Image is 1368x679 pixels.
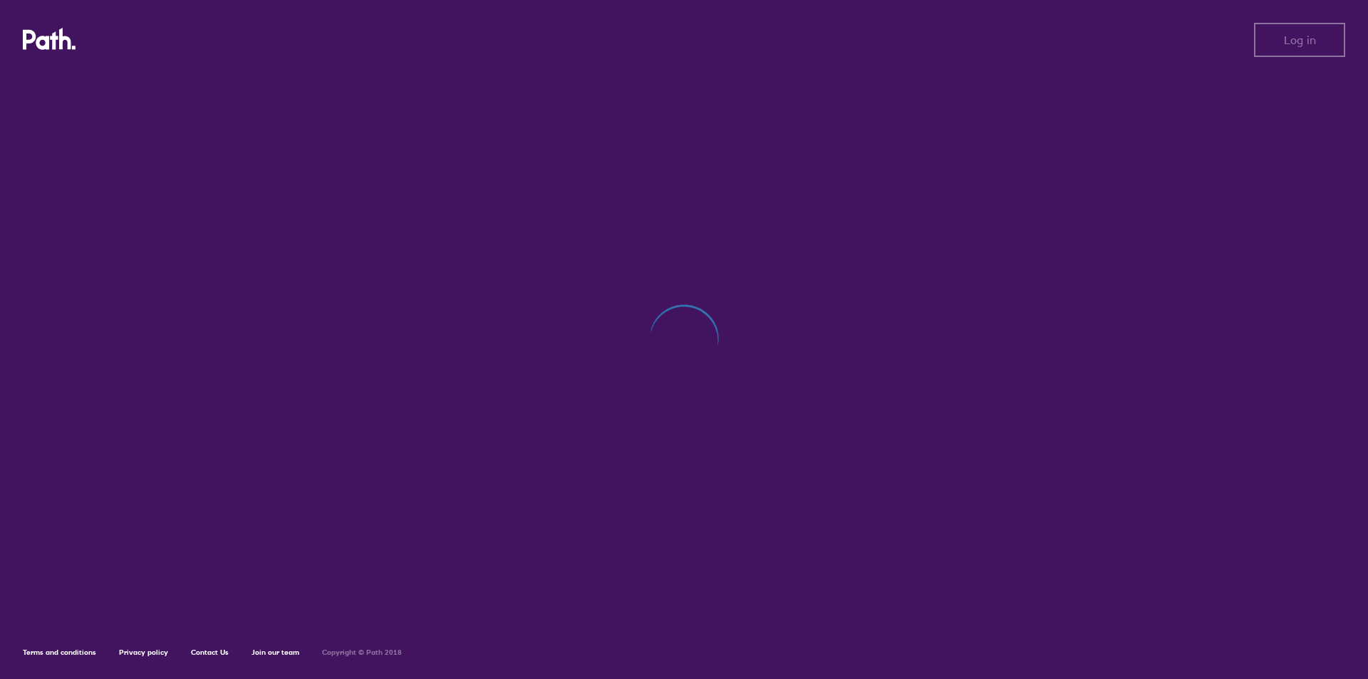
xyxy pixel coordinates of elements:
[252,648,299,657] a: Join our team
[322,648,402,657] h6: Copyright © Path 2018
[1284,33,1316,46] span: Log in
[119,648,168,657] a: Privacy policy
[1254,23,1345,57] button: Log in
[23,648,96,657] a: Terms and conditions
[191,648,229,657] a: Contact Us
